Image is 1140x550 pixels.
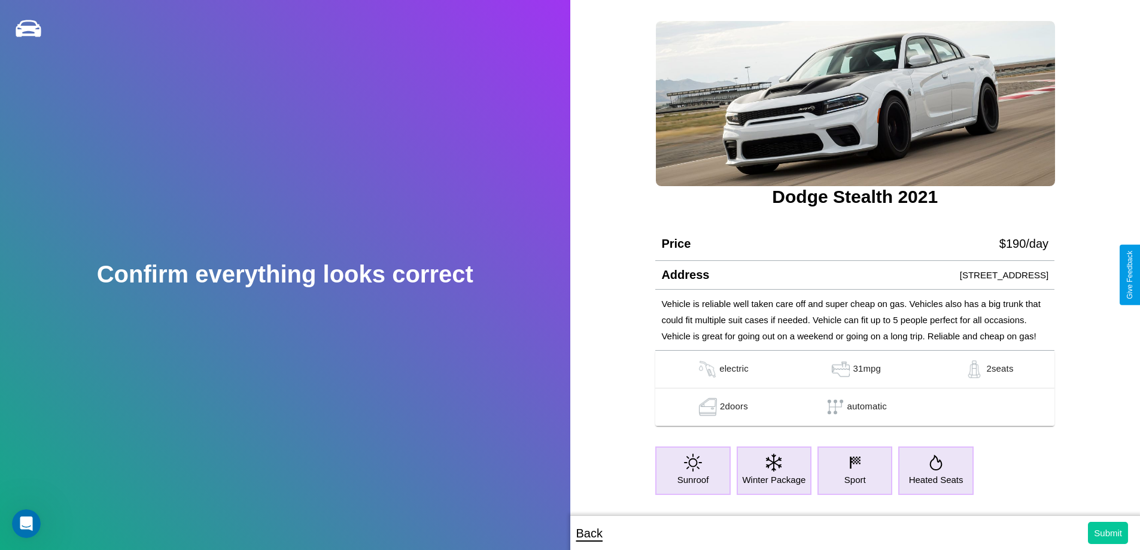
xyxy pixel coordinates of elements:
[1126,251,1134,299] div: Give Feedback
[97,261,473,288] h2: Confirm everything looks correct
[999,233,1048,254] p: $ 190 /day
[576,522,603,544] p: Back
[661,296,1048,344] p: Vehicle is reliable well taken care off and super cheap on gas. Vehicles also has a big trunk tha...
[696,398,720,416] img: gas
[655,187,1054,207] h3: Dodge Stealth 2021
[661,237,691,251] h4: Price
[909,472,963,488] p: Heated Seats
[677,472,709,488] p: Sunroof
[655,351,1054,426] table: simple table
[719,360,749,378] p: electric
[742,472,805,488] p: Winter Package
[986,360,1013,378] p: 2 seats
[853,360,881,378] p: 31 mpg
[695,360,719,378] img: gas
[1088,522,1128,544] button: Submit
[12,509,41,538] iframe: Intercom live chat
[661,268,709,282] h4: Address
[960,267,1048,283] p: [STREET_ADDRESS]
[829,360,853,378] img: gas
[720,398,748,416] p: 2 doors
[844,472,866,488] p: Sport
[962,360,986,378] img: gas
[847,398,887,416] p: automatic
